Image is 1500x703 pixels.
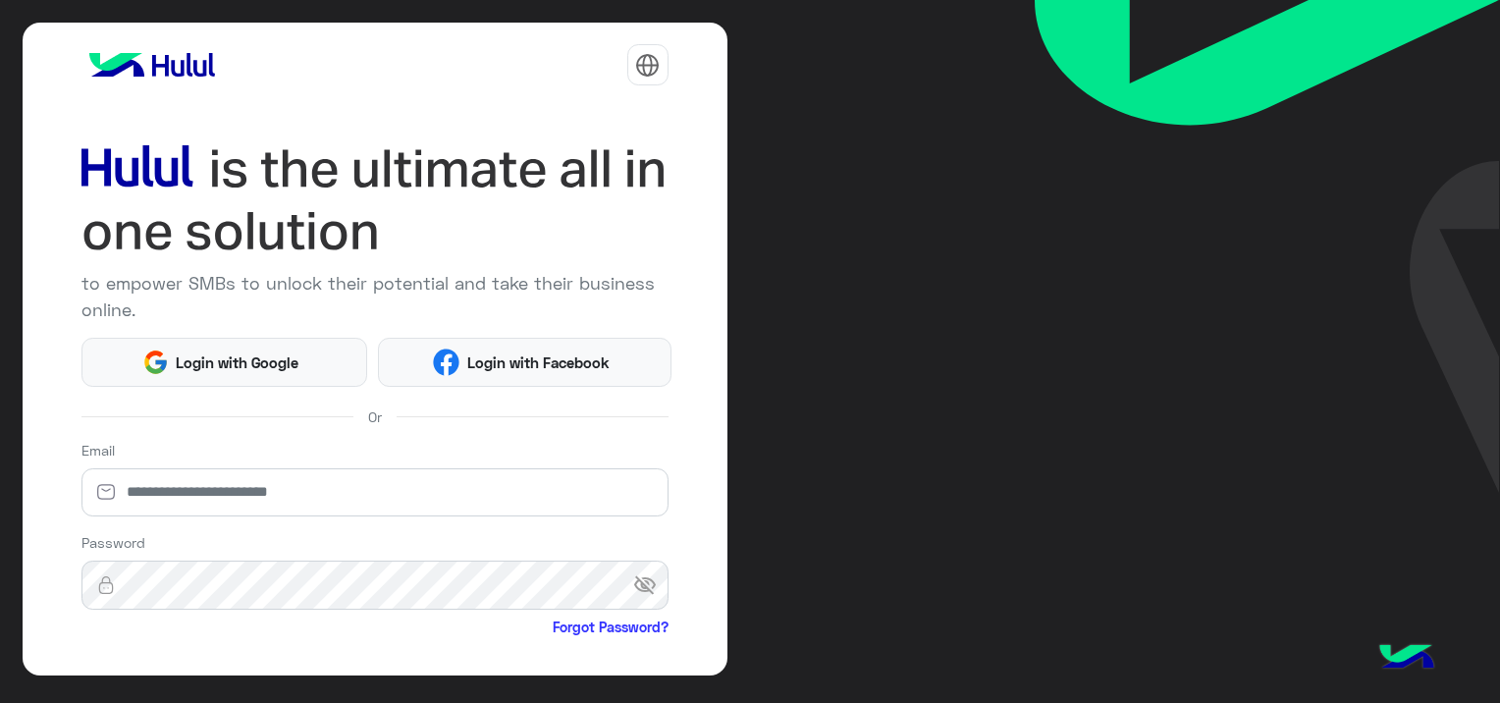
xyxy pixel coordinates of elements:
[633,568,669,603] span: visibility_off
[81,575,131,595] img: lock
[433,349,459,375] img: Facebook
[635,53,660,78] img: tab
[378,338,671,387] button: Login with Facebook
[368,406,382,427] span: Or
[169,351,306,374] span: Login with Google
[81,482,131,502] img: email
[142,349,169,375] img: Google
[1372,624,1441,693] img: hulul-logo.png
[553,617,669,637] a: Forgot Password?
[81,270,669,323] p: to empower SMBs to unlock their potential and take their business online.
[81,532,145,553] label: Password
[81,440,115,460] label: Email
[81,338,368,387] button: Login with Google
[81,45,223,84] img: logo
[81,137,669,263] img: hululLoginTitle_EN.svg
[459,351,616,374] span: Login with Facebook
